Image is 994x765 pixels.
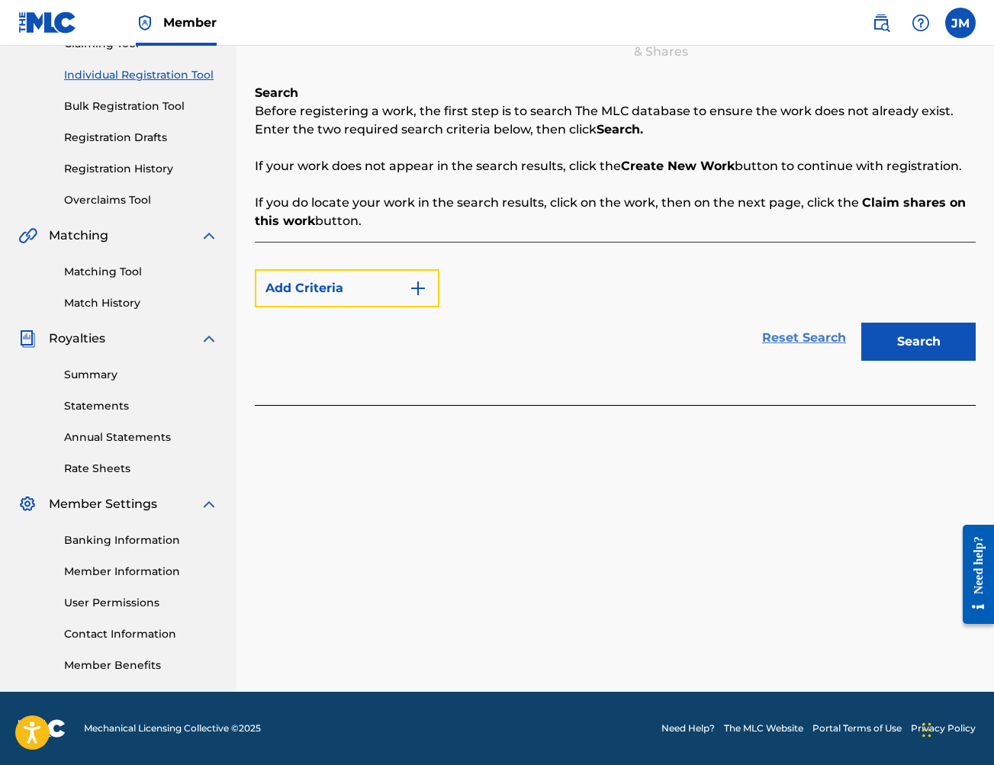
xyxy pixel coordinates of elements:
img: Top Rightsholder [136,14,154,32]
img: Matching [18,227,37,245]
a: Summary [64,367,218,383]
div: Drag [922,707,931,753]
a: Registration History [64,161,218,177]
a: Privacy Policy [911,722,976,735]
a: Annual Statements [64,429,218,445]
div: Help [906,8,936,38]
button: Add Criteria [255,269,439,307]
img: search [872,14,890,32]
button: Search [861,323,976,361]
a: Overclaims Tool [64,192,218,208]
a: Bulk Registration Tool [64,98,218,114]
a: Reset Search [754,321,854,355]
a: The MLC Website [724,722,803,735]
span: Mechanical Licensing Collective © 2025 [84,722,261,735]
img: Member Settings [18,495,37,513]
a: Matching Tool [64,264,218,280]
a: Need Help? [661,722,715,735]
img: expand [200,329,218,348]
img: Royalties [18,329,37,348]
iframe: Chat Widget [918,692,994,765]
a: User Permissions [64,595,218,611]
a: Match History [64,295,218,311]
span: Member Settings [49,495,157,513]
img: expand [200,495,218,513]
iframe: Resource Center [951,513,994,636]
span: Royalties [49,329,105,348]
img: 9d2ae6d4665cec9f34b9.svg [409,279,427,297]
a: Contact Information [64,626,218,642]
strong: Search. [597,122,643,137]
span: Member [163,14,217,31]
a: Member Benefits [64,657,218,673]
img: help [912,14,930,32]
img: expand [200,227,218,245]
span: Matching [49,227,108,245]
p: Enter the two required search criteria below, then click [255,121,976,139]
a: Public Search [866,8,896,38]
a: Rate Sheets [64,461,218,477]
b: Search [255,85,298,100]
form: Search Form [255,262,976,368]
a: Individual Registration Tool [64,67,218,83]
img: logo [18,719,66,738]
p: Before registering a work, the first step is to search The MLC database to ensure the work does n... [255,102,976,121]
a: Statements [64,398,218,414]
a: Banking Information [64,532,218,548]
p: If you do locate your work in the search results, click on the work, then on the next page, click... [255,194,976,230]
div: User Menu [945,8,976,38]
a: Portal Terms of Use [812,722,902,735]
p: If your work does not appear in the search results, click the button to continue with registration. [255,157,976,175]
img: MLC Logo [18,11,77,34]
a: Member Information [64,564,218,580]
a: Registration Drafts [64,130,218,146]
strong: Create New Work [621,159,735,173]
